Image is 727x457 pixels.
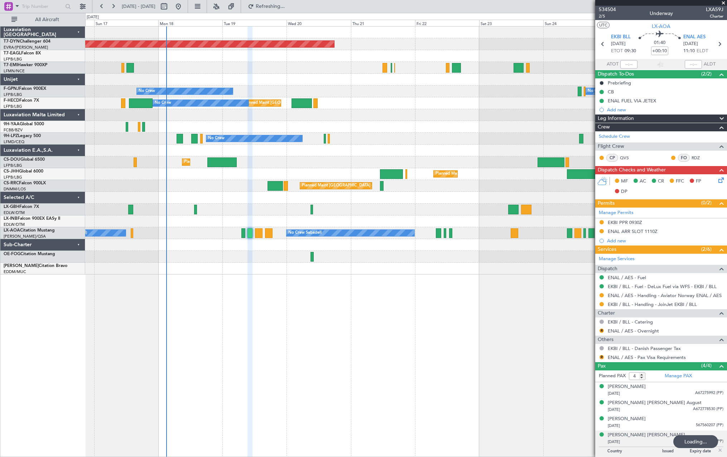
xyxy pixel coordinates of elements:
[706,6,723,13] span: LXA59J
[4,57,22,62] a: LFPB/LBG
[701,245,712,253] span: (2/6)
[94,20,158,26] div: Sun 17
[706,13,723,19] span: Charter
[608,80,631,86] div: Prebriefing
[701,199,712,206] span: (0/2)
[4,169,19,174] span: CS-JHH
[658,178,664,185] span: CR
[606,154,618,162] div: CP
[4,169,43,174] a: CS-JHHGlobal 6000
[4,163,22,168] a: LFPB/LBG
[4,63,18,67] span: T7-EMI
[4,205,39,209] a: LX-GBHFalcon 7X
[87,14,99,20] div: [DATE]
[479,20,543,26] div: Sat 23
[4,264,39,268] span: [PERSON_NAME]
[600,355,604,359] button: R
[4,264,67,268] a: [PERSON_NAME]Citation Bravo
[287,20,351,26] div: Wed 20
[4,186,26,192] a: DNMM/LOS
[4,181,46,185] a: CS-RRCFalcon 900LX
[696,178,701,185] span: FP
[599,373,626,380] label: Planned PAX
[599,6,616,13] span: 534504
[208,133,225,144] div: No Crew
[599,209,634,217] a: Manage Permits
[4,222,25,227] a: EDLW/DTM
[155,98,171,108] div: No Crew
[158,20,222,26] div: Mon 18
[588,86,604,97] div: No Crew
[598,199,615,208] span: Permits
[598,245,616,254] span: Services
[4,51,21,55] span: T7-EAGL
[608,415,646,423] div: [PERSON_NAME]
[607,107,723,113] div: Add new
[608,328,659,334] a: ENAL / AES - Overnight
[4,134,41,138] a: 9H-LPZLegacy 500
[608,319,653,325] a: EKBI / BLL - Catering
[4,39,20,44] span: T7-DYN
[620,155,636,161] a: QVS
[665,373,692,380] a: Manage PAX
[4,217,60,221] a: LX-INBFalcon 900EX EASy II
[678,154,690,162] div: FO
[4,134,18,138] span: 9H-LPZ
[597,22,610,28] button: UTC
[122,3,155,10] span: [DATE] - [DATE]
[608,432,685,439] div: [PERSON_NAME] [PERSON_NAME]
[255,4,285,9] span: Refreshing...
[598,336,613,344] span: Others
[608,345,681,351] a: EKBI / BLL - Danish Passenger Tax
[608,228,658,234] div: ENAL ARR SLOT 1110Z
[608,292,722,298] a: ENAL / AES - Handling - Aviator Norway ENAL / AES
[4,39,50,44] a: T7-DYNChallenger 604
[608,383,646,390] div: [PERSON_NAME]
[598,166,666,174] span: Dispatch Checks and Weather
[4,98,39,103] a: F-HECDFalcon 7X
[4,122,44,126] a: 9H-YAAGlobal 5000
[608,354,686,360] a: ENAL / AES - Pax Visa Requirements
[693,406,723,412] span: A672778530 (PP)
[692,155,708,161] a: RDZ
[608,219,642,225] div: EKBI PPR 0930Z
[683,34,706,41] span: ENAL AES
[288,228,322,238] div: No Crew Sabadell
[676,178,684,185] span: FFC
[435,169,548,179] div: Planned Maint [GEOGRAPHIC_DATA] ([GEOGRAPHIC_DATA])
[611,48,623,55] span: ETOT
[608,274,646,281] a: ENAL / AES - Fuel
[625,48,636,55] span: 09:30
[4,252,20,256] span: OE-FOG
[690,449,717,456] p: Expiry date
[4,139,24,145] a: LFMD/CEQ
[4,228,55,233] a: LX-AOACitation Mustang
[608,423,620,428] span: [DATE]
[598,115,634,123] span: Leg Information
[608,407,620,412] span: [DATE]
[598,309,615,317] span: Charter
[608,283,717,290] a: EKBI / BLL - Fuel - DeLux Fuel via WFS - EKBI / BLL
[608,89,614,95] div: CB
[4,157,20,162] span: CS-DOU
[4,210,25,215] a: EDLW/DTM
[4,127,23,133] a: FCBB/BZV
[608,98,656,104] div: ENAL FUEL VIA JETEX
[4,122,20,126] span: 9H-YAA
[4,157,45,162] a: CS-DOUGlobal 6500
[184,157,297,167] div: Planned Maint [GEOGRAPHIC_DATA] ([GEOGRAPHIC_DATA])
[611,40,626,48] span: [DATE]
[4,217,18,221] span: LX-INB
[4,205,19,209] span: LX-GBH
[598,265,617,273] span: Dispatch
[701,362,712,369] span: (4/4)
[697,48,708,55] span: ELDT
[4,51,41,55] a: T7-EAGLFalcon 8X
[4,87,46,91] a: F-GPNJFalcon 900EX
[222,20,287,26] div: Tue 19
[4,63,47,67] a: T7-EMIHawker 900XP
[620,60,637,69] input: --:--
[4,252,55,256] a: OE-FOGCitation Mustang
[662,449,690,456] p: Issued
[608,399,702,407] div: [PERSON_NAME] [PERSON_NAME] August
